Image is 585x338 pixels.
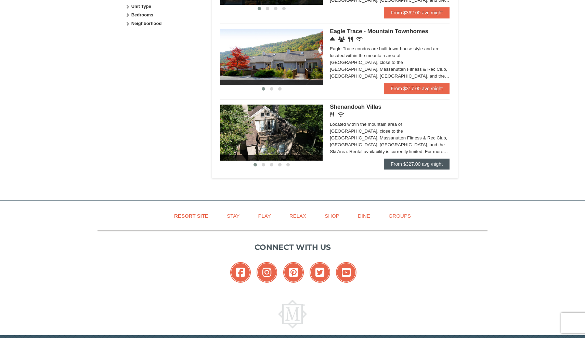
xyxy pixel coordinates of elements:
a: From $362.00 avg /night [384,7,450,18]
a: Groups [380,208,419,224]
i: Restaurant [348,37,353,42]
div: Eagle Trace condos are built town-house style and are located within the mountain area of [GEOGRA... [330,45,450,80]
a: From $327.00 avg /night [384,159,450,170]
strong: Unit Type [131,4,151,9]
span: Eagle Trace - Mountain Townhomes [330,28,428,35]
a: From $317.00 avg /night [384,83,450,94]
a: Resort Site [166,208,217,224]
i: Wireless Internet (free) [338,112,344,117]
strong: Neighborhood [131,21,162,26]
a: Play [249,208,279,224]
span: Shenandoah Villas [330,104,381,110]
i: Restaurant [330,112,334,117]
a: Dine [349,208,379,224]
div: Located within the mountain area of [GEOGRAPHIC_DATA], close to the [GEOGRAPHIC_DATA], Massanutte... [330,121,450,155]
strong: Bedrooms [131,12,153,17]
a: Shop [316,208,348,224]
a: Stay [218,208,248,224]
i: Concierge Desk [330,37,335,42]
a: Relax [281,208,315,224]
img: Massanutten Resort Logo [278,300,307,328]
i: Wireless Internet (free) [356,37,363,42]
i: Conference Facilities [338,37,345,42]
p: Connect with us [97,242,487,253]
